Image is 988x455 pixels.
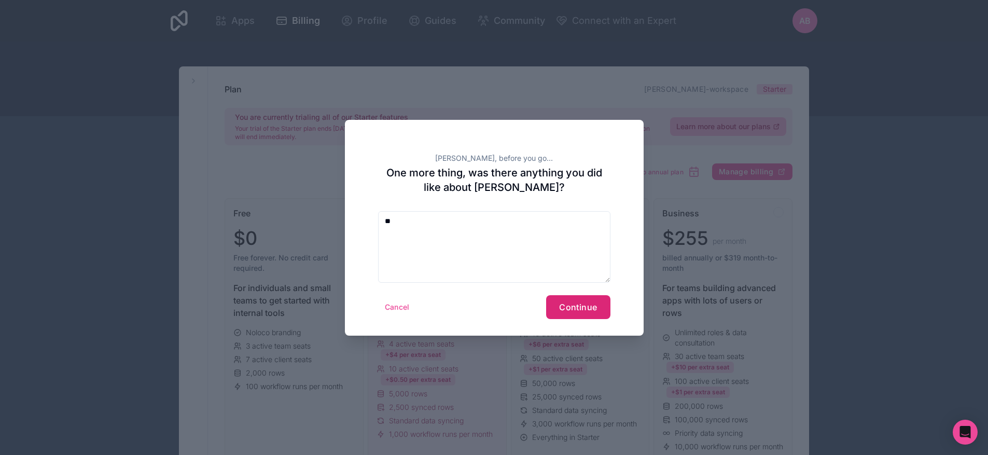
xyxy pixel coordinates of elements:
h2: [PERSON_NAME], before you go... [378,153,610,163]
h2: One more thing, was there anything you did like about [PERSON_NAME]? [378,166,610,195]
div: Open Intercom Messenger [953,420,978,445]
button: Continue [546,295,610,319]
button: Cancel [378,299,416,315]
span: Continue [559,302,597,312]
